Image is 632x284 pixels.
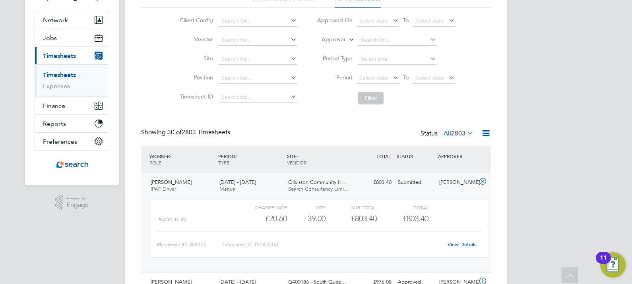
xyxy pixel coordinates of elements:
a: Powered byEngage [55,195,89,210]
div: 11 [600,258,607,268]
div: SITE [285,149,354,170]
label: Client Config [177,17,213,24]
span: Network [43,16,68,24]
div: APPROVER [436,149,477,163]
button: Reports [35,115,109,132]
label: Approver [310,36,346,44]
span: 2803 Timesheets [167,128,230,136]
div: WORKER [147,149,216,170]
span: Select date [359,17,388,24]
span: To [401,72,411,83]
label: Period Type [317,55,353,62]
span: To [401,15,411,25]
button: Filter [358,92,384,104]
span: 2803 [451,129,465,137]
span: [DATE] - [DATE] [219,179,256,185]
div: Charge rate [236,203,287,212]
span: Timesheets [43,52,76,60]
div: Submitted [395,176,436,189]
div: [PERSON_NAME] [436,176,477,189]
button: Network [35,11,109,29]
span: Select date [359,74,388,81]
input: Search for... [219,92,297,103]
label: Approved On [317,17,353,24]
div: Timesheets [35,64,109,97]
span: Search Consultancy Limi… [288,185,349,192]
a: View Details [448,241,477,248]
div: Sub Total [326,203,377,212]
span: Select date [415,17,444,24]
span: / [297,153,298,159]
a: Timesheets [43,71,76,79]
label: Vendor [177,36,213,43]
span: [PERSON_NAME] [151,179,192,185]
span: ROLE [149,159,161,166]
span: 30 of [167,128,182,136]
input: Search for... [219,73,297,84]
input: Search for... [219,54,297,65]
input: Search for... [219,15,297,27]
input: Search for... [219,35,297,46]
div: Status [421,128,475,139]
span: Engage [66,202,89,209]
span: Orbiston Community H… [288,179,347,185]
span: Preferences [43,138,77,145]
label: All [444,129,473,137]
button: Finance [35,97,109,114]
span: / [170,153,171,159]
div: Placement ID: 303215 [157,238,222,251]
button: Open Resource Center, 11 new notifications [600,252,626,278]
button: Timesheets [35,47,109,64]
span: Finance [43,102,65,110]
img: searchconsultancy-logo-retina.png [56,158,89,171]
div: QTY [287,203,326,212]
button: Jobs [35,29,109,46]
span: Manual [219,185,237,192]
label: Position [177,74,213,81]
div: PERIOD [216,149,285,170]
div: Timesheet ID: TS1826341 [222,238,442,251]
label: Timesheet ID [177,93,213,100]
span: Jobs [43,34,57,42]
input: Select one [358,54,436,65]
div: Total [377,203,428,212]
span: Reports [43,120,66,128]
div: £20.60 [236,212,287,225]
span: £803.40 [403,214,428,223]
div: £803.40 [353,176,395,189]
span: / [235,153,237,159]
a: Go to home page [35,158,109,171]
div: Showing [141,128,232,137]
input: Search for... [358,35,436,46]
span: IPAF Driver [151,185,176,192]
label: Period [317,74,353,81]
span: Select date [415,74,444,81]
button: Preferences [35,133,109,150]
label: Site [177,55,213,62]
span: VENDOR [287,159,306,166]
span: Basic (£/HR) [159,217,186,222]
a: Expenses [43,82,70,90]
span: Powered by [66,195,89,202]
div: STATUS [395,149,436,163]
div: 39.00 [287,212,326,225]
div: £803.40 [326,212,377,225]
span: TYPE [218,159,229,166]
span: TOTAL [376,153,391,159]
